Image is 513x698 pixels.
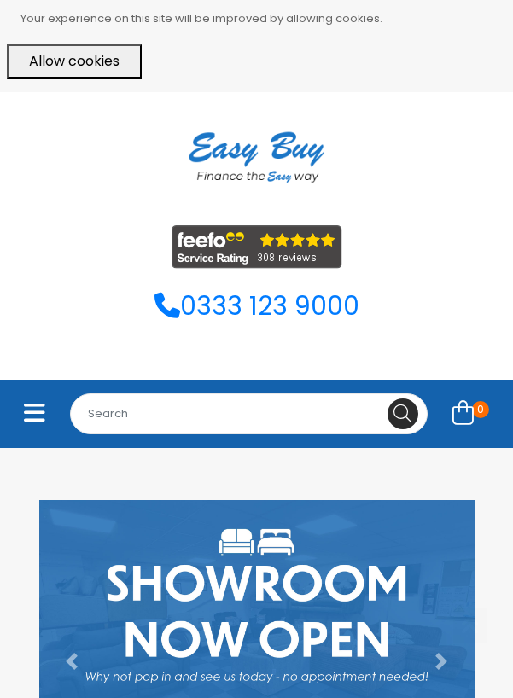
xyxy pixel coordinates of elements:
img: Easy Buy [172,109,341,205]
span: 0 [472,401,489,418]
button: Toggle navigation [13,395,56,433]
p: Your experience on this site will be improved by allowing cookies. [20,7,506,31]
input: Search for... [70,393,428,434]
img: feefo_logo [172,225,342,269]
button: Allow cookies [7,44,142,79]
a: 0 [441,395,500,433]
a: 0333 123 9000 [154,288,359,324]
